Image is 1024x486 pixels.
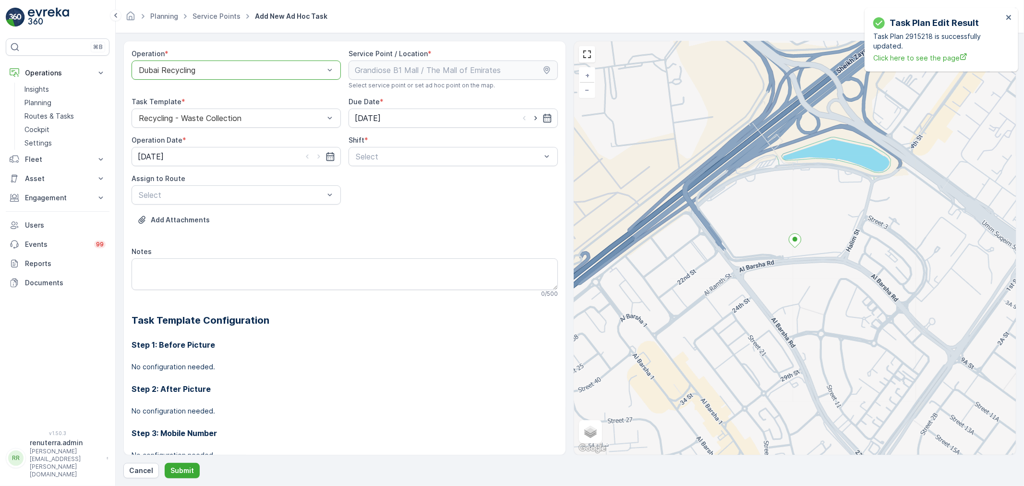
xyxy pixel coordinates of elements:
a: Settings [21,136,109,150]
a: Planning [21,96,109,109]
p: Cancel [129,466,153,475]
span: Select service point or set ad hoc point on the map. [349,82,495,89]
a: Users [6,216,109,235]
p: Asset [25,174,90,183]
p: Task Plan Edit Result [890,16,979,30]
a: Service Points [193,12,241,20]
img: logo [6,8,25,27]
p: Add Attachments [151,215,210,225]
a: View Fullscreen [580,47,594,61]
input: Grandiose B1 Mall / The Mall of Emirates [349,61,558,80]
p: Select [356,151,541,162]
h2: Task Template Configuration [132,313,558,328]
p: Engagement [25,193,90,203]
label: Shift [349,136,364,144]
p: Planning [24,98,51,108]
p: Routes & Tasks [24,111,74,121]
p: Events [25,240,88,249]
div: RR [8,450,24,466]
h3: Step 1: Before Picture [132,339,558,351]
p: Cockpit [24,125,49,134]
a: Click here to see the page [873,53,1003,63]
p: Task Plan 2915218 is successfully updated. [873,32,1003,51]
button: RRrenuterra.admin[PERSON_NAME][EMAIL_ADDRESS][PERSON_NAME][DOMAIN_NAME] [6,438,109,478]
p: Users [25,220,106,230]
button: Cancel [123,463,159,478]
a: Homepage [125,14,136,23]
h3: Step 2: After Picture [132,383,558,395]
a: Routes & Tasks [21,109,109,123]
a: Planning [150,12,178,20]
a: Cockpit [21,123,109,136]
label: Service Point / Location [349,49,428,58]
p: Submit [170,466,194,475]
a: Zoom Out [580,83,594,97]
a: Layers [580,421,601,442]
label: Due Date [349,97,380,106]
p: Select [139,189,324,201]
button: Fleet [6,150,109,169]
a: Open this area in Google Maps (opens a new window) [577,442,608,455]
button: close [1006,13,1012,23]
button: Upload File [132,212,216,228]
span: + [585,71,590,79]
p: Operations [25,68,90,78]
span: Add New Ad Hoc Task [253,12,329,21]
p: 99 [96,241,104,248]
p: renuterra.admin [30,438,102,448]
label: Notes [132,247,152,255]
button: Engagement [6,188,109,207]
input: dd/mm/yyyy [349,109,558,128]
img: logo_light-DOdMpM7g.png [28,8,69,27]
p: Settings [24,138,52,148]
p: Insights [24,85,49,94]
a: Zoom In [580,68,594,83]
label: Operation Date [132,136,182,144]
input: dd/mm/yyyy [132,147,341,166]
p: Documents [25,278,106,288]
button: Asset [6,169,109,188]
p: Reports [25,259,106,268]
img: Google [577,442,608,455]
a: Insights [21,83,109,96]
p: ⌘B [93,43,103,51]
a: Documents [6,273,109,292]
label: Operation [132,49,165,58]
p: [PERSON_NAME][EMAIL_ADDRESS][PERSON_NAME][DOMAIN_NAME] [30,448,102,478]
p: No configuration needed. [132,450,558,460]
p: 0 / 500 [541,290,558,298]
p: No configuration needed. [132,362,558,372]
label: Assign to Route [132,174,185,182]
h3: Step 3: Mobile Number [132,427,558,439]
a: Reports [6,254,109,273]
p: No configuration needed. [132,406,558,416]
p: Fleet [25,155,90,164]
label: Task Template [132,97,181,106]
a: Events99 [6,235,109,254]
button: Operations [6,63,109,83]
span: v 1.50.3 [6,430,109,436]
button: Submit [165,463,200,478]
span: − [585,85,590,94]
